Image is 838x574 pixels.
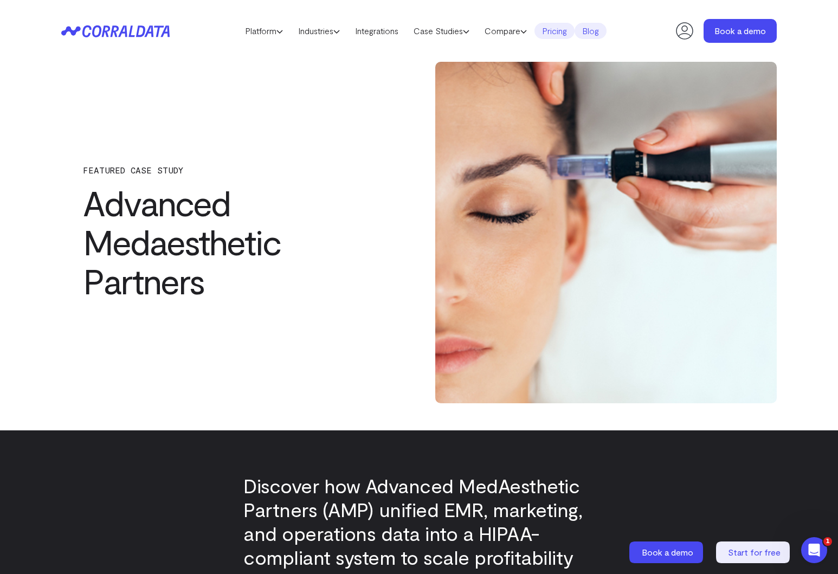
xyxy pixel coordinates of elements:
p: FEATURED CASE STUDY [83,165,381,175]
a: Industries [291,23,347,39]
a: Blog [575,23,607,39]
iframe: Intercom live chat [801,537,827,563]
a: Case Studies [406,23,477,39]
a: Start for free [716,541,792,563]
span: Start for free [728,547,781,557]
a: Book a demo [704,19,777,43]
span: Book a demo [642,547,693,557]
a: Compare [477,23,534,39]
span: 1 [823,537,832,546]
h1: Advanced Medaesthetic Partners [83,183,381,300]
a: Platform [237,23,291,39]
a: Book a demo [629,541,705,563]
a: Pricing [534,23,575,39]
a: Integrations [347,23,406,39]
